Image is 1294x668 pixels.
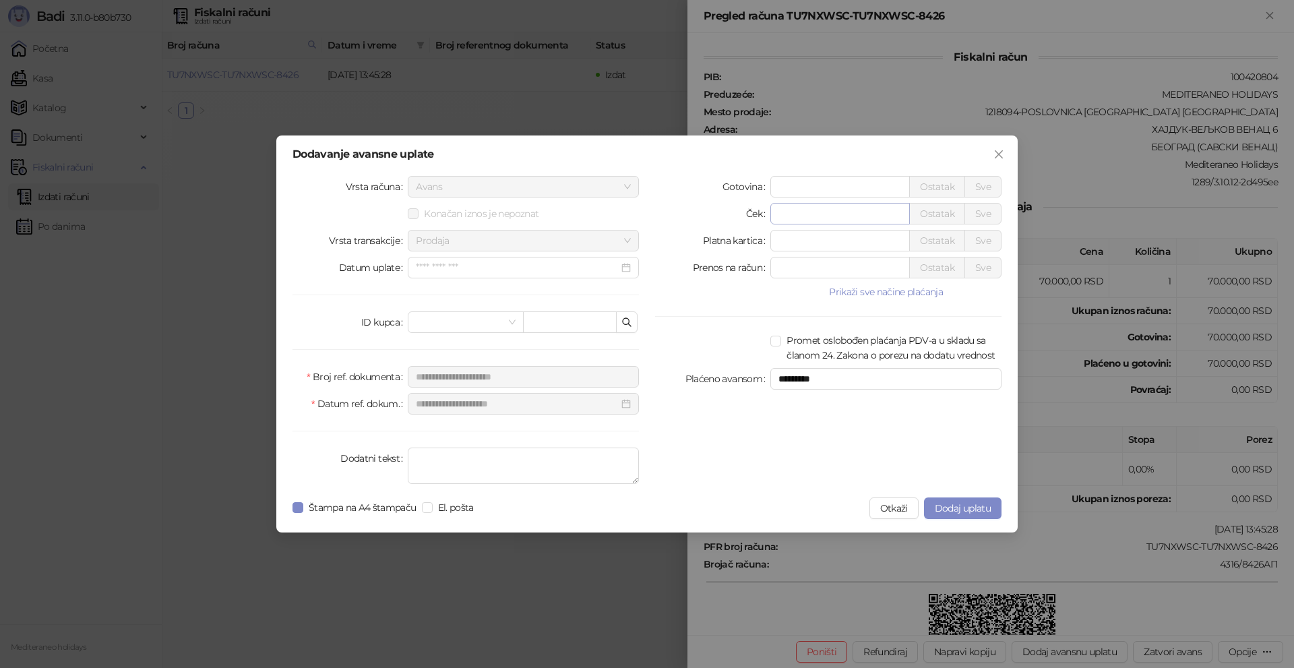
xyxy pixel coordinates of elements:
div: Dodavanje avansne uplate [292,149,1002,160]
label: Datum ref. dokum. [311,393,408,415]
label: Broj ref. dokumenta [307,366,408,388]
span: Konačan iznos je nepoznat [419,206,544,221]
span: El. pošta [433,500,479,515]
span: Avans [416,177,631,197]
button: Sve [964,203,1002,224]
button: Ostatak [909,257,965,278]
label: Gotovina [722,176,770,198]
span: Prodaja [416,231,631,251]
button: Ostatak [909,176,965,198]
label: Platna kartica [703,230,770,251]
span: Štampa na A4 štampaču [303,500,422,515]
label: ID kupca [361,311,408,333]
span: Promet oslobođen plaćanja PDV-a u skladu sa članom 24. Zakona o porezu na dodatu vrednost [781,333,1002,363]
button: Otkaži [869,497,919,519]
button: Sve [964,176,1002,198]
span: Zatvori [988,149,1010,160]
button: Prikaži sve načine plaćanja [770,284,1002,300]
label: Vrsta transakcije [329,230,408,251]
label: Ček [746,203,770,224]
button: Ostatak [909,203,965,224]
textarea: Dodatni tekst [408,448,639,484]
span: close [993,149,1004,160]
label: Datum uplate [339,257,408,278]
button: Dodaj uplatu [924,497,1002,519]
input: Datum ref. dokum. [416,396,619,411]
input: Broj ref. dokumenta [408,366,639,388]
span: Dodaj uplatu [935,502,991,514]
label: Plaćeno avansom [685,368,771,390]
button: Close [988,144,1010,165]
label: Dodatni tekst [340,448,408,469]
label: Vrsta računa [346,176,408,198]
button: Sve [964,230,1002,251]
input: Datum uplate [416,260,619,275]
button: Sve [964,257,1002,278]
label: Prenos na račun [693,257,771,278]
button: Ostatak [909,230,965,251]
